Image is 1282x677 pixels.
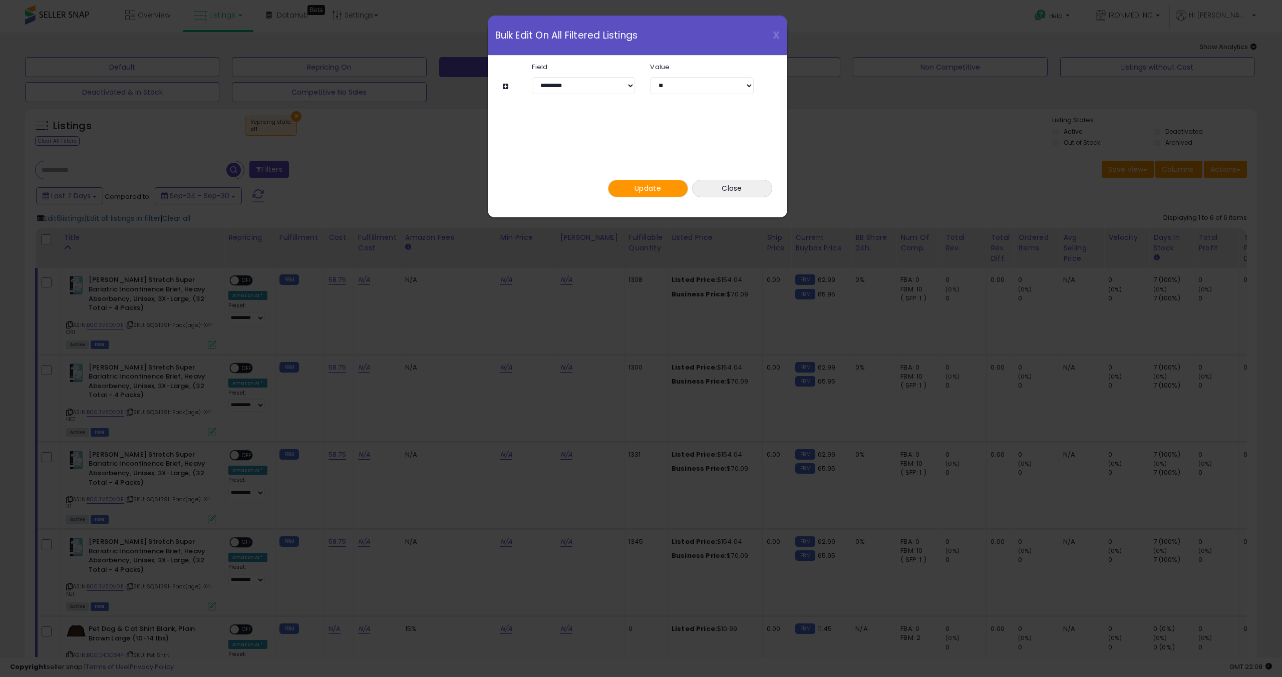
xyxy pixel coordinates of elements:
label: Value [643,64,761,70]
span: X [773,28,780,42]
span: Update [634,183,661,193]
span: Bulk Edit On All Filtered Listings [495,31,638,40]
label: Field [524,64,643,70]
button: Close [692,180,772,197]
